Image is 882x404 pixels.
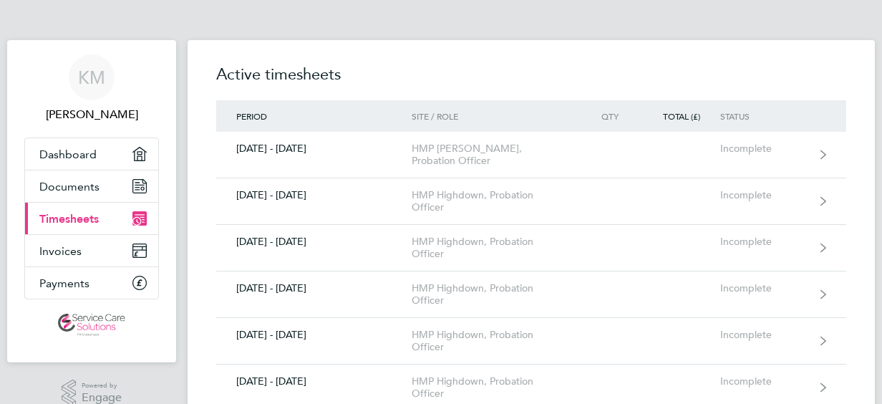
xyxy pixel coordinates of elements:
[412,329,576,353] div: HMP Highdown, Probation Officer
[216,132,846,178] a: [DATE] - [DATE]HMP [PERSON_NAME], Probation OfficerIncomplete
[216,63,846,100] h2: Active timesheets
[216,143,412,155] div: [DATE] - [DATE]
[720,143,808,155] div: Incomplete
[216,282,412,294] div: [DATE] - [DATE]
[82,380,122,392] span: Powered by
[39,148,97,161] span: Dashboard
[24,54,159,123] a: KM[PERSON_NAME]
[720,375,808,388] div: Incomplete
[25,267,158,299] a: Payments
[82,392,122,404] span: Engage
[216,375,412,388] div: [DATE] - [DATE]
[58,314,125,337] img: servicecare-logo-retina.png
[216,225,846,271] a: [DATE] - [DATE]HMP Highdown, Probation OfficerIncomplete
[78,68,105,87] span: KM
[412,143,576,167] div: HMP [PERSON_NAME], Probation Officer
[39,276,89,290] span: Payments
[216,178,846,225] a: [DATE] - [DATE]HMP Highdown, Probation OfficerIncomplete
[39,212,99,226] span: Timesheets
[639,111,720,121] div: Total (£)
[25,203,158,234] a: Timesheets
[24,106,159,123] span: Kelly Manning
[216,329,412,341] div: [DATE] - [DATE]
[25,235,158,266] a: Invoices
[25,170,158,202] a: Documents
[412,282,576,307] div: HMP Highdown, Probation Officer
[412,189,576,213] div: HMP Highdown, Probation Officer
[216,318,846,365] a: [DATE] - [DATE]HMP Highdown, Probation OfficerIncomplete
[720,189,808,201] div: Incomplete
[720,111,808,121] div: Status
[720,236,808,248] div: Incomplete
[720,282,808,294] div: Incomplete
[24,314,159,337] a: Go to home page
[216,271,846,318] a: [DATE] - [DATE]HMP Highdown, Probation OfficerIncomplete
[216,236,412,248] div: [DATE] - [DATE]
[412,375,576,400] div: HMP Highdown, Probation Officer
[216,189,412,201] div: [DATE] - [DATE]
[236,110,267,122] span: Period
[25,138,158,170] a: Dashboard
[576,111,639,121] div: Qty
[412,236,576,260] div: HMP Highdown, Probation Officer
[412,111,576,121] div: Site / Role
[7,40,176,362] nav: Main navigation
[39,244,82,258] span: Invoices
[39,180,100,193] span: Documents
[720,329,808,341] div: Incomplete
